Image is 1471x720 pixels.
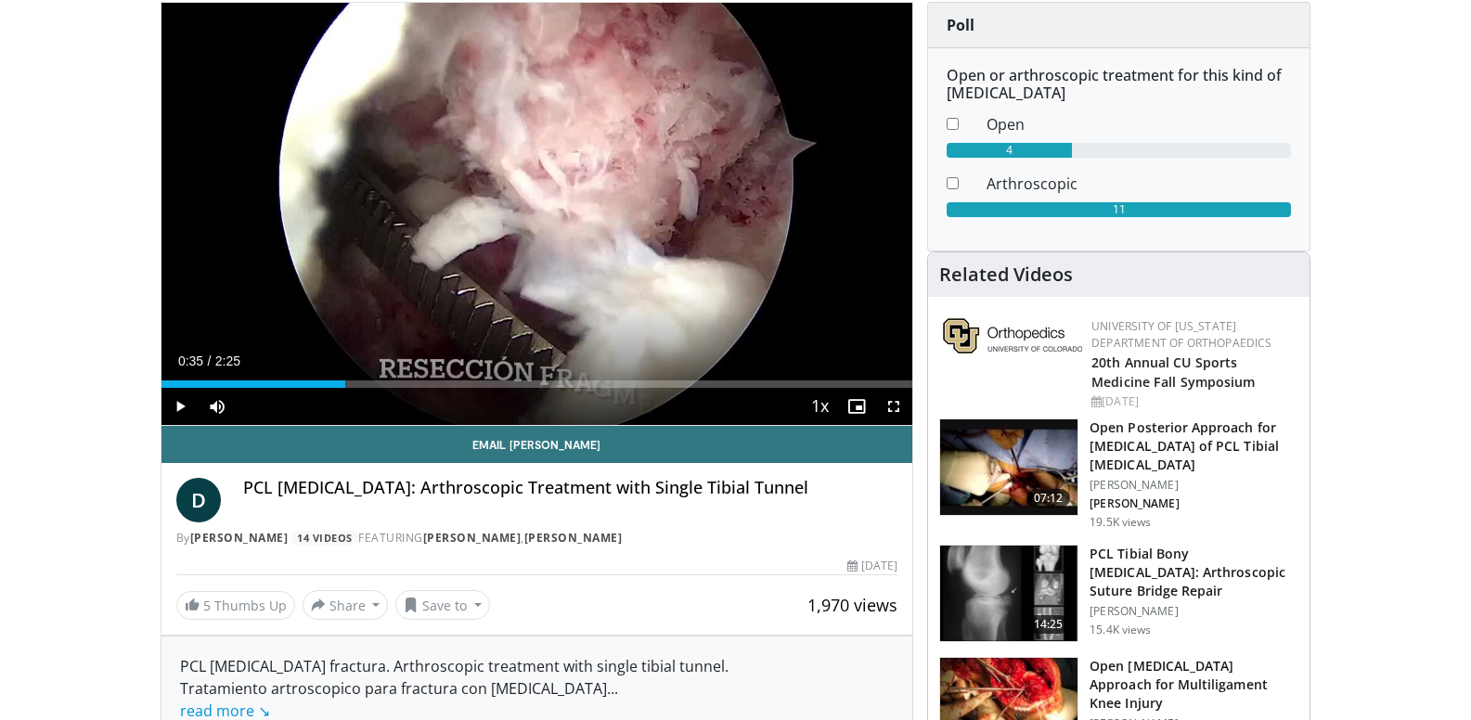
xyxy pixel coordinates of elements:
a: 14:25 PCL Tibial Bony [MEDICAL_DATA]: Arthroscopic Suture Bridge Repair [PERSON_NAME] 15.4K views [939,545,1298,643]
p: 19.5K views [1090,515,1151,530]
div: [DATE] [1091,393,1295,410]
button: Play [161,388,199,425]
p: [PERSON_NAME] [1090,478,1298,493]
h4: Related Videos [939,264,1073,286]
a: 20th Annual CU Sports Medicine Fall Symposium [1091,354,1255,391]
div: [DATE] [847,558,897,574]
p: 15.4K views [1090,623,1151,637]
a: University of [US_STATE] Department of Orthopaedics [1091,318,1271,351]
button: Save to [395,590,490,620]
dd: Arthroscopic [973,173,1305,195]
button: Fullscreen [875,388,912,425]
img: 38394_0000_3.png.150x105_q85_crop-smart_upscale.jpg [940,546,1077,642]
h4: PCL [MEDICAL_DATA]: Arthroscopic Treatment with Single Tibial Tunnel [243,478,898,498]
h3: Open Posterior Approach for [MEDICAL_DATA] of PCL Tibial [MEDICAL_DATA] [1090,418,1298,474]
button: Mute [199,388,236,425]
dd: Open [973,113,1305,135]
video-js: Video Player [161,3,913,426]
h3: PCL Tibial Bony [MEDICAL_DATA]: Arthroscopic Suture Bridge Repair [1090,545,1298,600]
a: 14 Videos [291,531,359,546]
img: e9f6b273-e945-4392-879d-473edd67745f.150x105_q85_crop-smart_upscale.jpg [940,419,1077,516]
a: [PERSON_NAME] [524,530,623,546]
span: 0:35 [178,354,203,368]
a: [PERSON_NAME] [190,530,289,546]
img: 355603a8-37da-49b6-856f-e00d7e9307d3.png.150x105_q85_autocrop_double_scale_upscale_version-0.2.png [943,318,1082,354]
h3: Open [MEDICAL_DATA] Approach for Multiligament Knee Injury [1090,657,1298,713]
span: 07:12 [1026,489,1071,508]
span: 5 [203,597,211,614]
div: By FEATURING , [176,530,898,546]
span: 1,970 views [807,594,897,616]
a: Email [PERSON_NAME] [161,426,913,463]
span: / [208,354,212,368]
p: [PERSON_NAME] [1090,496,1298,511]
div: Progress Bar [161,380,913,388]
a: 5 Thumbs Up [176,591,295,620]
span: 14:25 [1026,615,1071,634]
a: 07:12 Open Posterior Approach for [MEDICAL_DATA] of PCL Tibial [MEDICAL_DATA] [PERSON_NAME] [PERS... [939,418,1298,530]
span: 2:25 [215,354,240,368]
a: D [176,478,221,522]
button: Enable picture-in-picture mode [838,388,875,425]
button: Playback Rate [801,388,838,425]
p: [PERSON_NAME] [1090,604,1298,619]
h6: Open or arthroscopic treatment for this kind of [MEDICAL_DATA] [947,67,1291,102]
div: 4 [947,143,1072,158]
div: 11 [947,202,1291,217]
a: [PERSON_NAME] [423,530,522,546]
strong: Poll [947,15,974,35]
button: Share [303,590,389,620]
